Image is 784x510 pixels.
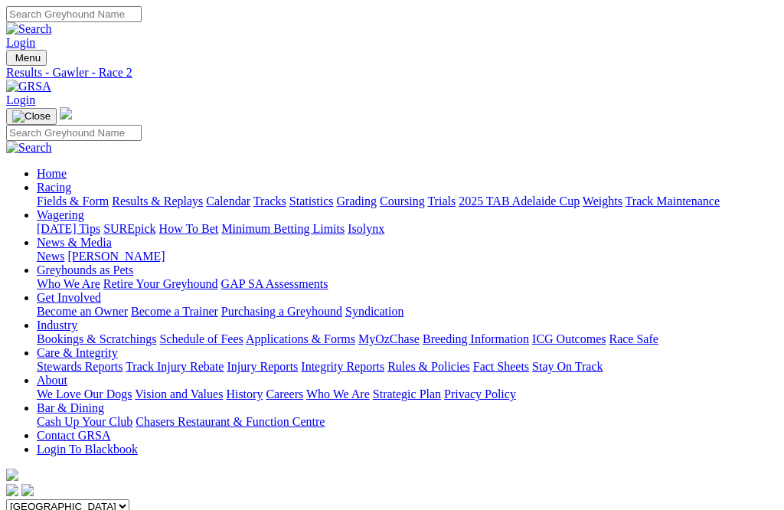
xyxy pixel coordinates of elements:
[206,195,250,208] a: Calendar
[6,484,18,496] img: facebook.svg
[221,222,345,235] a: Minimum Betting Limits
[37,305,778,319] div: Get Involved
[266,387,303,400] a: Careers
[37,305,128,318] a: Become an Owner
[103,277,218,290] a: Retire Your Greyhound
[37,319,77,332] a: Industry
[37,360,122,373] a: Stewards Reports
[37,374,67,387] a: About
[135,387,223,400] a: Vision and Values
[67,250,165,263] a: [PERSON_NAME]
[37,263,133,276] a: Greyhounds as Pets
[253,195,286,208] a: Tracks
[6,6,142,22] input: Search
[103,222,155,235] a: SUREpick
[112,195,203,208] a: Results & Replays
[37,195,109,208] a: Fields & Form
[37,250,778,263] div: News & Media
[37,346,118,359] a: Care & Integrity
[6,469,18,481] img: logo-grsa-white.png
[37,208,84,221] a: Wagering
[37,387,132,400] a: We Love Our Dogs
[6,36,35,49] a: Login
[6,108,57,125] button: Toggle navigation
[60,107,72,119] img: logo-grsa-white.png
[37,332,778,346] div: Industry
[6,66,778,80] a: Results - Gawler - Race 2
[301,360,384,373] a: Integrity Reports
[6,141,52,155] img: Search
[609,332,658,345] a: Race Safe
[459,195,580,208] a: 2025 TAB Adelaide Cup
[246,332,355,345] a: Applications & Forms
[37,277,778,291] div: Greyhounds as Pets
[427,195,456,208] a: Trials
[37,195,778,208] div: Racing
[37,429,110,442] a: Contact GRSA
[387,360,470,373] a: Rules & Policies
[21,484,34,496] img: twitter.svg
[221,305,342,318] a: Purchasing a Greyhound
[136,415,325,428] a: Chasers Restaurant & Function Centre
[126,360,224,373] a: Track Injury Rebate
[345,305,403,318] a: Syndication
[159,222,219,235] a: How To Bet
[15,52,41,64] span: Menu
[380,195,425,208] a: Coursing
[37,291,101,304] a: Get Involved
[6,93,35,106] a: Login
[626,195,720,208] a: Track Maintenance
[6,125,142,141] input: Search
[12,110,51,123] img: Close
[348,222,384,235] a: Isolynx
[37,167,67,180] a: Home
[37,443,138,456] a: Login To Blackbook
[227,360,298,373] a: Injury Reports
[37,415,778,429] div: Bar & Dining
[37,332,156,345] a: Bookings & Scratchings
[358,332,420,345] a: MyOzChase
[159,332,243,345] a: Schedule of Fees
[37,360,778,374] div: Care & Integrity
[37,401,104,414] a: Bar & Dining
[226,387,263,400] a: History
[37,277,100,290] a: Who We Are
[444,387,516,400] a: Privacy Policy
[37,250,64,263] a: News
[6,80,51,93] img: GRSA
[473,360,529,373] a: Fact Sheets
[532,332,606,345] a: ICG Outcomes
[289,195,334,208] a: Statistics
[37,181,71,194] a: Racing
[6,50,47,66] button: Toggle navigation
[221,277,328,290] a: GAP SA Assessments
[6,22,52,36] img: Search
[306,387,370,400] a: Who We Are
[532,360,603,373] a: Stay On Track
[37,387,778,401] div: About
[373,387,441,400] a: Strategic Plan
[583,195,622,208] a: Weights
[37,222,100,235] a: [DATE] Tips
[423,332,529,345] a: Breeding Information
[37,236,112,249] a: News & Media
[337,195,377,208] a: Grading
[37,415,132,428] a: Cash Up Your Club
[131,305,218,318] a: Become a Trainer
[37,222,778,236] div: Wagering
